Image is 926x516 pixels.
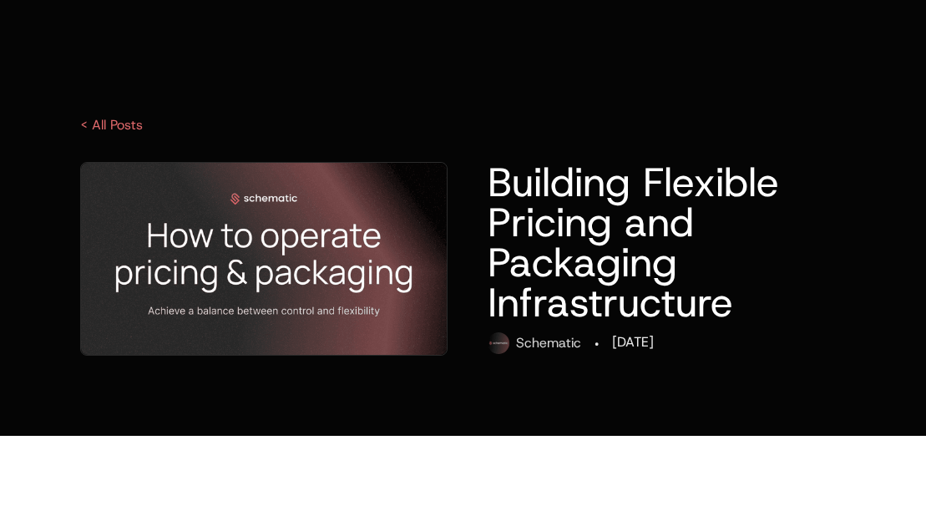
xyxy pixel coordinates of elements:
[516,333,581,353] div: Schematic
[612,332,654,352] div: [DATE]
[80,116,143,134] a: < All Posts
[488,162,846,322] h1: Building Flexible Pricing and Packaging Infrastructure
[81,163,447,355] img: OG - blog post operate p&p
[488,332,509,354] img: Schematic Profile
[595,332,599,356] div: ·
